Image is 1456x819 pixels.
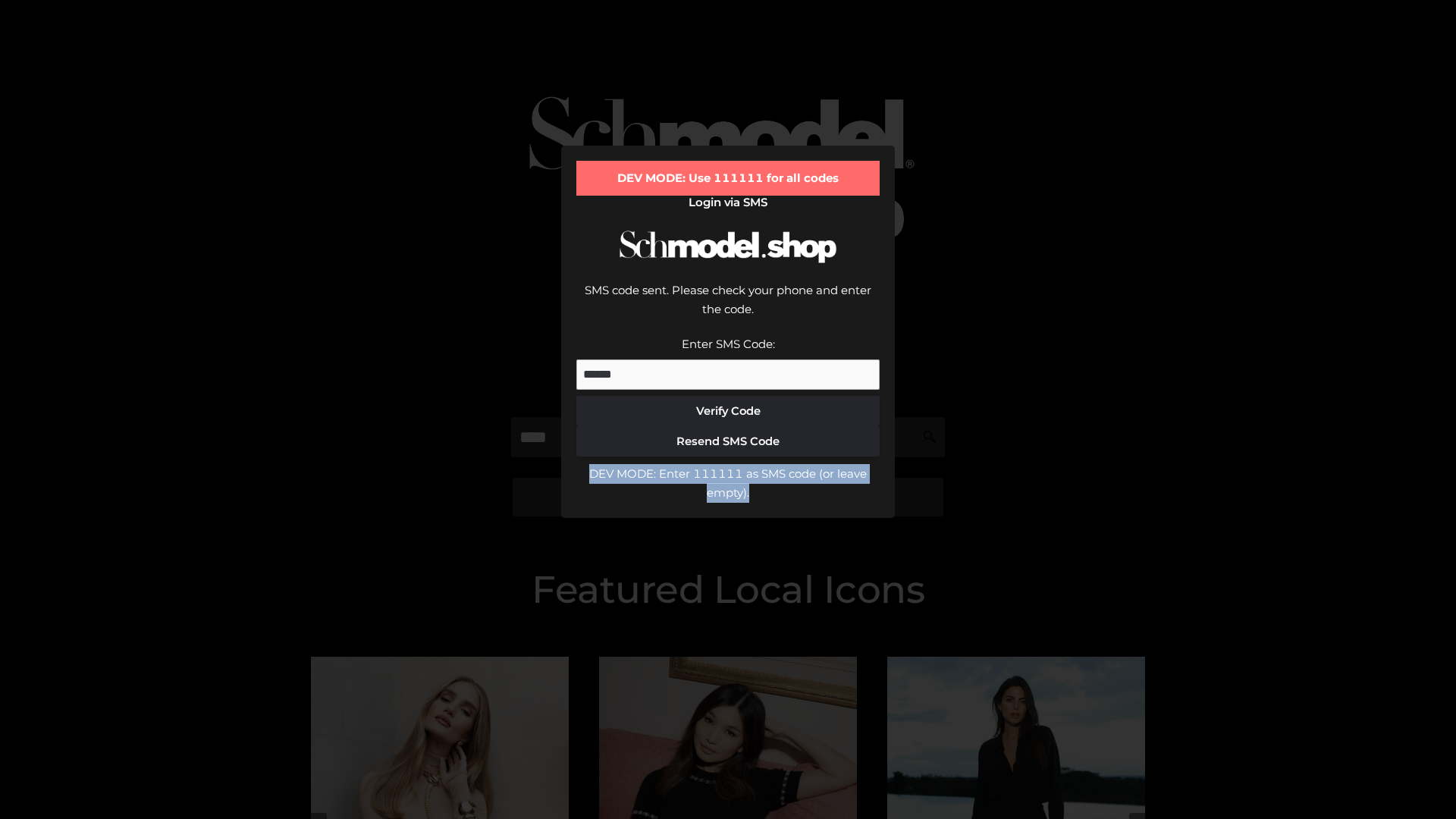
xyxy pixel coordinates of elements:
div: DEV MODE: Use 111111 for all codes [576,161,880,196]
div: DEV MODE: Enter 111111 as SMS code (or leave empty). [576,464,880,503]
div: SMS code sent. Please check your phone and enter the code. [576,281,880,334]
label: Enter SMS Code: [682,337,775,351]
h2: Login via SMS [576,196,880,209]
button: Verify Code [576,396,880,426]
img: Schmodel Logo [614,217,842,277]
button: Resend SMS Code [576,426,880,457]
